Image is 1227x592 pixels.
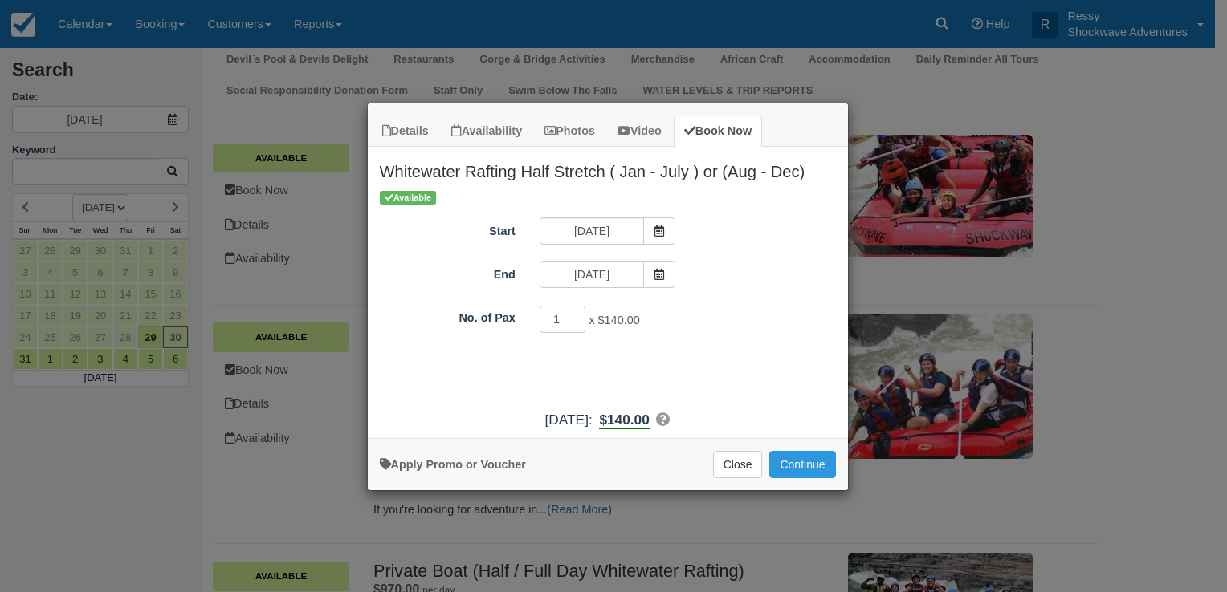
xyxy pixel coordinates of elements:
[380,458,526,471] a: Apply Voucher
[368,304,528,326] label: No. of Pax
[713,451,763,478] button: Close
[380,191,437,205] span: Available
[372,116,439,147] a: Details
[540,306,586,333] input: No. of Pax
[769,451,835,478] button: Add to Booking
[545,412,589,428] span: [DATE]
[368,147,848,430] div: Item Modal
[674,116,762,147] a: Book Now
[441,116,532,147] a: Availability
[534,116,605,147] a: Photos
[368,217,528,240] label: Start
[607,116,672,147] a: Video
[599,412,649,429] b: $140.00
[368,147,848,189] h2: Whitewater Rafting Half Stretch ( Jan - July ) or (Aug - Dec)
[368,261,528,283] label: End
[589,314,639,326] span: x $140.00
[368,410,848,430] div: :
